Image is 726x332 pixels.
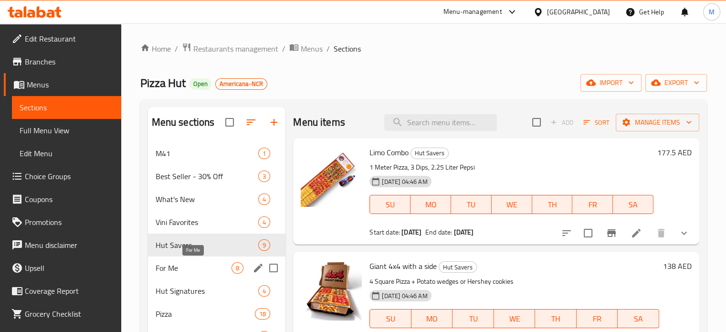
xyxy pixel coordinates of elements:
[384,114,497,131] input: search
[148,188,286,211] div: What's New4
[334,43,361,54] span: Sections
[182,43,278,55] a: Restaurants management
[572,195,613,214] button: FR
[282,43,285,54] li: /
[301,259,362,321] img: Giant 4x4 with a side
[4,234,121,257] a: Menu disclaimer
[156,148,259,159] span: M41
[259,287,270,296] span: 4
[439,261,477,273] div: Hut Savers
[613,195,653,214] button: SA
[650,222,673,245] button: delete
[189,78,211,90] div: Open
[148,279,286,302] div: Hut Signatures4
[140,43,171,54] a: Home
[25,56,114,67] span: Branches
[4,257,121,279] a: Upsell
[576,198,609,212] span: FR
[547,7,610,17] div: [GEOGRAPHIC_DATA]
[709,7,715,17] span: M
[678,227,690,239] svg: Show Choices
[175,43,178,54] li: /
[25,285,114,297] span: Coverage Report
[410,148,449,159] div: Hut Savers
[156,262,232,274] span: For Me
[378,177,431,186] span: [DATE] 04:46 AM
[259,218,270,227] span: 4
[4,73,121,96] a: Menus
[25,239,114,251] span: Menu disclaimer
[532,195,573,214] button: TH
[27,79,114,90] span: Menus
[258,239,270,251] div: items
[673,222,695,245] button: show more
[231,262,243,274] div: items
[20,125,114,136] span: Full Menu View
[232,264,243,273] span: 8
[152,115,215,129] h2: Menu sections
[12,119,121,142] a: Full Menu View
[425,226,452,238] span: End date:
[580,312,614,326] span: FR
[456,312,490,326] span: TU
[156,193,259,205] span: What's New
[369,276,659,288] p: 4 Square Pizza + Potato wedges or Hershey cookies
[492,195,532,214] button: WE
[293,115,345,129] h2: Menu items
[25,216,114,228] span: Promotions
[20,102,114,113] span: Sections
[156,308,255,320] span: Pizza
[4,302,121,325] a: Grocery Checklist
[259,241,270,250] span: 9
[12,96,121,119] a: Sections
[374,312,407,326] span: SU
[301,43,323,54] span: Menus
[581,115,612,130] button: Sort
[369,195,410,214] button: SU
[258,285,270,297] div: items
[4,279,121,302] a: Coverage Report
[156,285,259,297] span: Hut Signatures
[148,142,286,165] div: M411
[258,193,270,205] div: items
[216,80,267,88] span: Americana-NCR
[495,198,528,212] span: WE
[415,312,449,326] span: MO
[140,72,186,94] span: Pizza Hut
[455,198,488,212] span: TU
[258,148,270,159] div: items
[454,226,474,238] b: [DATE]
[251,261,265,275] button: edit
[536,198,569,212] span: TH
[20,148,114,159] span: Edit Menu
[156,239,259,251] span: Hut Savers
[578,223,598,243] span: Select to update
[621,312,655,326] span: SA
[414,198,447,212] span: MO
[623,117,692,129] span: Manage items
[156,216,259,228] span: Vini Favorites
[577,309,618,328] button: FR
[148,211,286,234] div: Vini Favorites4
[240,111,263,134] span: Sort sections
[156,171,259,182] div: Best Seller - 30% Off
[258,216,270,228] div: items
[220,112,240,132] span: Select all sections
[148,302,286,325] div: Pizza18
[369,226,400,238] span: Start date:
[4,27,121,50] a: Edit Restaurant
[301,146,362,207] img: Limo Combo
[140,43,707,55] nav: breadcrumb
[148,234,286,257] div: Hut Savers9
[193,43,278,54] span: Restaurants management
[25,262,114,274] span: Upsell
[4,211,121,234] a: Promotions
[452,309,494,328] button: TU
[663,259,692,273] h6: 138 AED
[401,226,421,238] b: [DATE]
[369,145,409,160] span: Limo Combo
